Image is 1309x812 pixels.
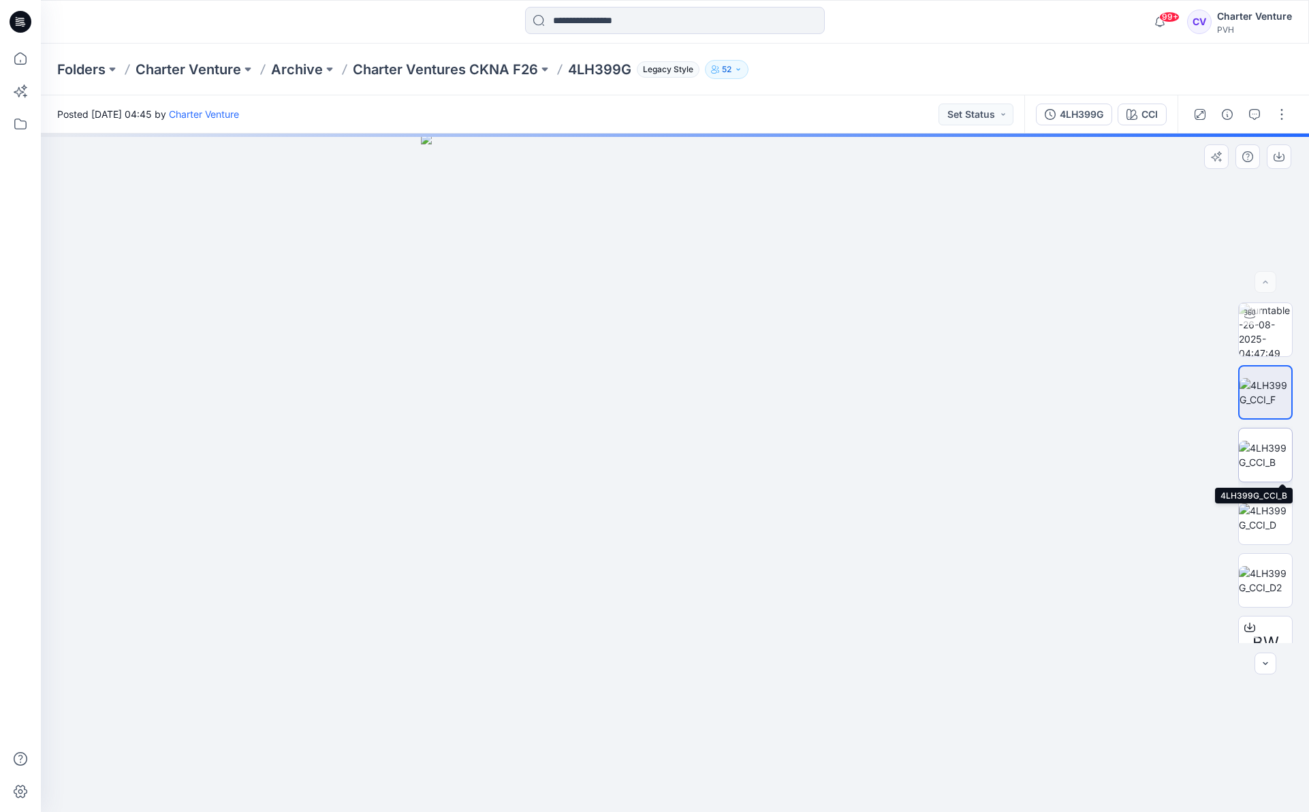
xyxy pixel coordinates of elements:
p: 52 [722,62,731,77]
button: 52 [705,60,748,79]
div: CCI [1141,107,1158,122]
a: Charter Venture [136,60,241,79]
div: CV [1187,10,1212,34]
img: 4LH399G_CCI_D [1239,503,1292,532]
div: PVH [1217,25,1292,35]
img: 4LH399G_CCI_D2 [1239,566,1292,595]
div: Charter Venture [1217,8,1292,25]
a: Archive [271,60,323,79]
a: Folders [57,60,106,79]
img: turntable-26-08-2025-04:47:49 [1239,303,1292,356]
img: eyJhbGciOiJIUzI1NiIsImtpZCI6IjAiLCJzbHQiOiJzZXMiLCJ0eXAiOiJKV1QifQ.eyJkYXRhIjp7InR5cGUiOiJzdG9yYW... [421,134,930,812]
span: 99+ [1159,12,1180,22]
a: Charter Ventures CKNA F26 [353,60,538,79]
p: 4LH399G [568,60,631,79]
img: 4LH399G_CCI_F [1240,378,1291,407]
button: Details [1216,104,1238,125]
span: Legacy Style [637,61,699,78]
button: 4LH399G [1036,104,1112,125]
a: Charter Venture [169,108,239,120]
span: BW [1252,631,1279,655]
div: 4LH399G [1060,107,1103,122]
img: 4LH399G_CCI_B [1239,441,1292,469]
button: CCI [1118,104,1167,125]
button: Legacy Style [631,60,699,79]
span: Posted [DATE] 04:45 by [57,107,239,121]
